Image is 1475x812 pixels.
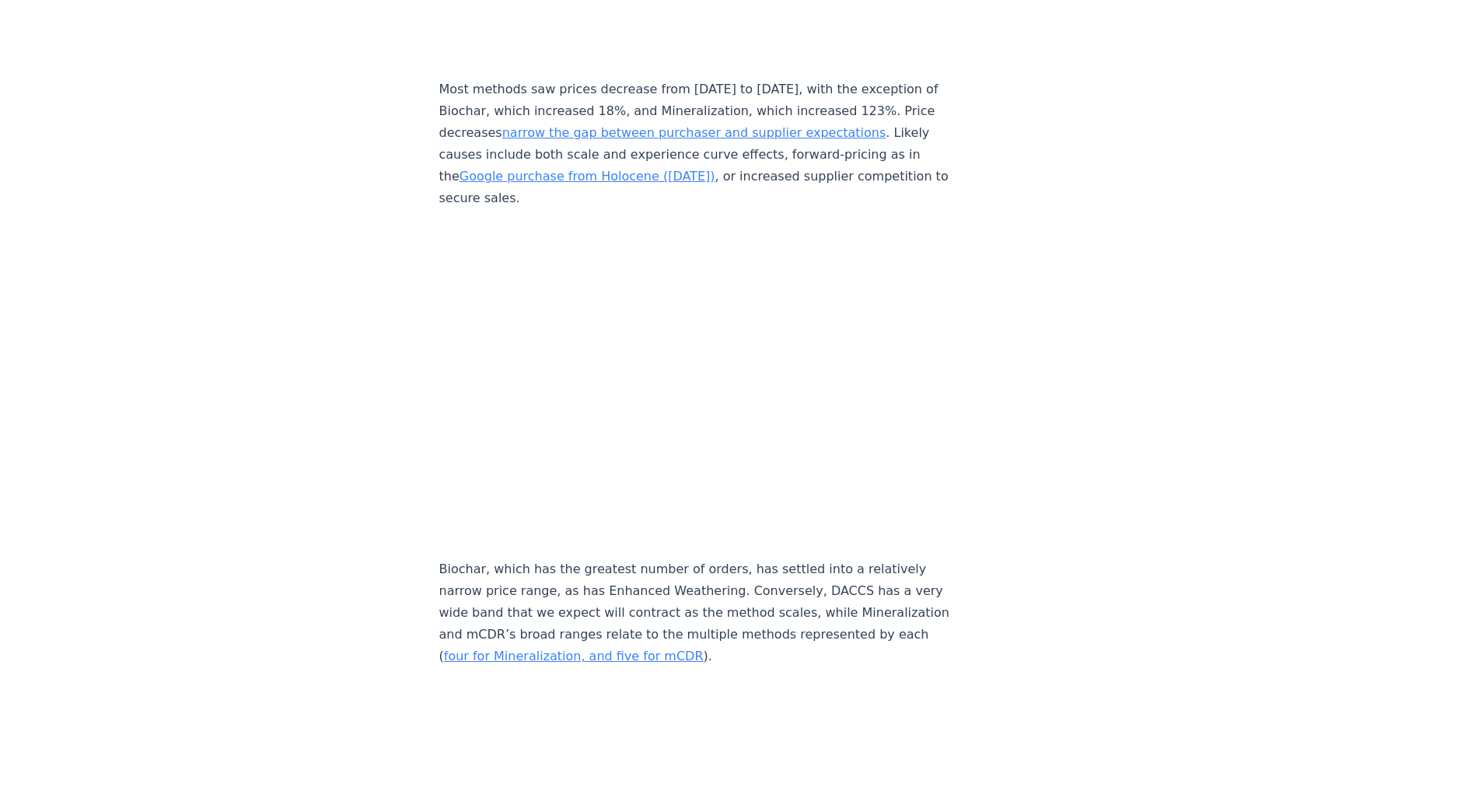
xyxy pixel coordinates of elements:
[444,649,704,663] a: four for Mineralization, and five for mCDR
[460,169,715,184] a: Google purchase from Holocene ([DATE])
[439,225,954,543] iframe: Table
[502,125,886,140] a: narrow the gap between purchaser and supplier expectations
[439,558,954,667] p: Biochar, which has the greatest number of orders, has settled into a relatively narrow price rang...
[439,79,954,209] p: Most methods saw prices decrease from [DATE] to [DATE], with the exception of Biochar, which incr...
